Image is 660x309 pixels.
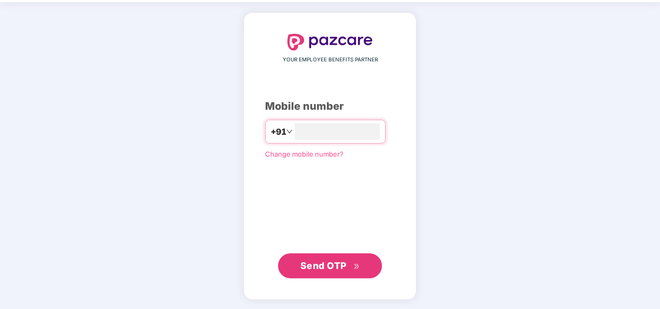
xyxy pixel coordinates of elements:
[283,56,378,64] span: YOUR EMPLOYEE BENEFITS PARTNER
[287,34,373,50] img: logo
[271,125,286,138] span: +91
[278,253,382,278] button: Send OTPdouble-right
[353,263,360,270] span: double-right
[300,260,347,271] span: Send OTP
[265,150,344,158] a: Change mobile number?
[265,98,395,114] div: Mobile number
[286,128,293,135] span: down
